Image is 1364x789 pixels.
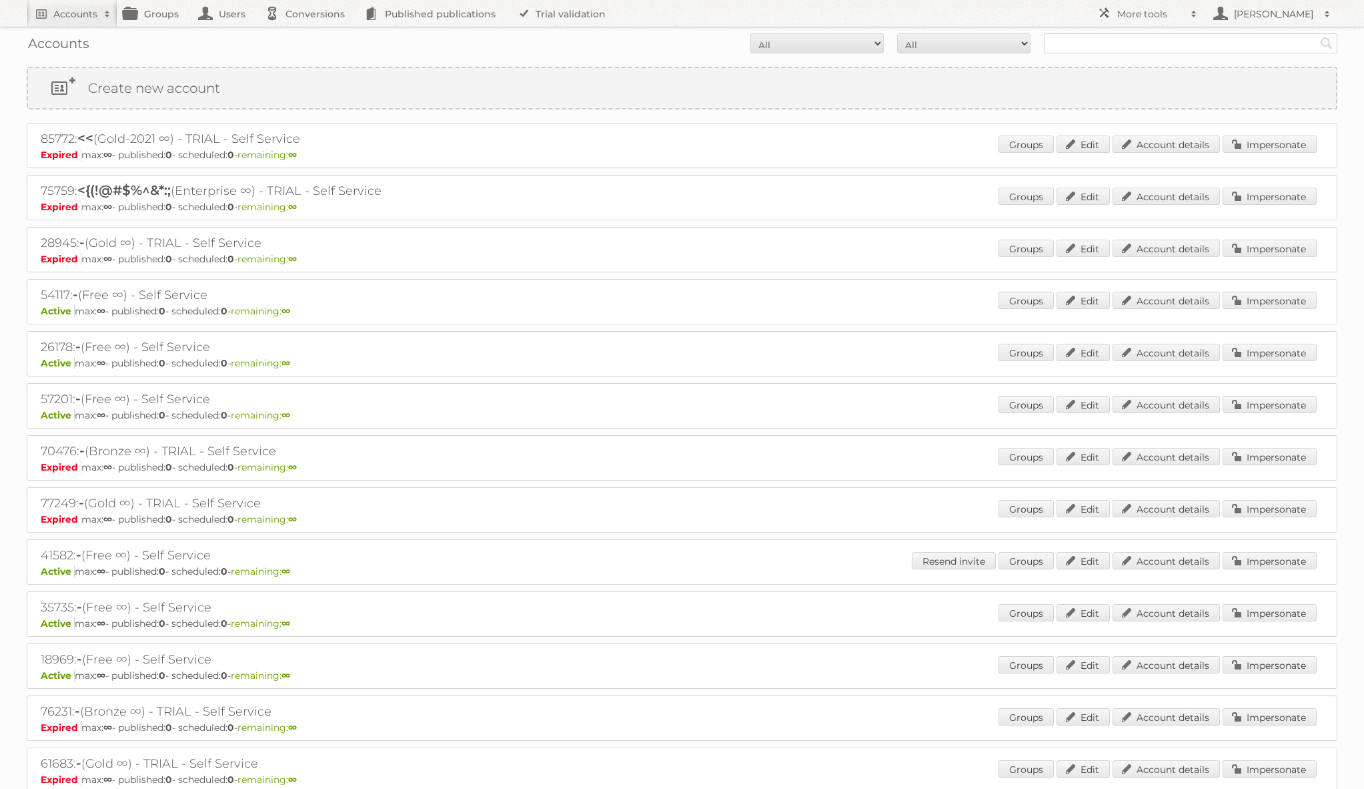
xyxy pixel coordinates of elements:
span: remaining: [237,513,297,525]
a: Impersonate [1223,500,1317,517]
a: Edit [1057,552,1110,569]
strong: ∞ [288,149,297,161]
h2: Accounts [53,7,97,21]
span: remaining: [231,565,290,577]
strong: ∞ [288,513,297,525]
a: Account details [1113,136,1220,153]
span: remaining: [237,722,297,734]
a: Edit [1057,500,1110,517]
span: - [75,338,81,354]
strong: ∞ [281,670,290,682]
a: Edit [1057,292,1110,309]
a: Groups [998,344,1054,361]
span: Expired [41,253,81,265]
a: Impersonate [1223,344,1317,361]
strong: ∞ [103,461,112,473]
a: Groups [998,552,1054,569]
span: Active [41,409,75,421]
span: - [76,755,81,771]
span: remaining: [231,305,290,317]
strong: ∞ [288,722,297,734]
a: Create new account [28,68,1336,108]
strong: ∞ [103,722,112,734]
a: Impersonate [1223,188,1317,205]
strong: ∞ [281,357,290,369]
h2: 26178: (Free ∞) - Self Service [41,338,508,356]
a: Groups [998,188,1054,205]
strong: ∞ [281,409,290,421]
h2: More tools [1117,7,1184,21]
a: Edit [1057,656,1110,674]
strong: ∞ [97,670,105,682]
a: Account details [1113,500,1220,517]
span: - [73,286,78,302]
h2: 77249: (Gold ∞) - TRIAL - Self Service [41,495,508,512]
span: Active [41,617,75,629]
strong: ∞ [97,357,105,369]
a: Account details [1113,604,1220,621]
span: remaining: [237,461,297,473]
a: Impersonate [1223,708,1317,726]
a: Edit [1057,240,1110,257]
span: Active [41,357,75,369]
a: Groups [998,448,1054,465]
h2: 70476: (Bronze ∞) - TRIAL - Self Service [41,443,508,460]
h2: 18969: (Free ∞) - Self Service [41,651,508,668]
a: Account details [1113,188,1220,205]
p: max: - published: - scheduled: - [41,253,1323,265]
h2: [PERSON_NAME] [1231,7,1317,21]
a: Edit [1057,708,1110,726]
strong: ∞ [97,305,105,317]
a: Groups [998,708,1054,726]
p: max: - published: - scheduled: - [41,670,1323,682]
a: Edit [1057,344,1110,361]
span: Active [41,670,75,682]
a: Edit [1057,396,1110,413]
input: Search [1317,33,1337,53]
strong: 0 [159,617,165,629]
span: Expired [41,774,81,786]
span: Expired [41,149,81,161]
strong: ∞ [103,149,112,161]
a: Account details [1113,344,1220,361]
span: - [75,703,80,719]
strong: ∞ [103,774,112,786]
strong: 0 [227,149,234,161]
a: Groups [998,604,1054,621]
a: Groups [998,500,1054,517]
h2: 76231: (Bronze ∞) - TRIAL - Self Service [41,703,508,720]
h2: 54117: (Free ∞) - Self Service [41,286,508,304]
strong: ∞ [281,565,290,577]
span: - [77,651,82,667]
span: - [76,547,81,563]
strong: ∞ [288,461,297,473]
span: remaining: [231,357,290,369]
span: remaining: [231,617,290,629]
strong: 0 [165,461,172,473]
h2: 61683: (Gold ∞) - TRIAL - Self Service [41,755,508,772]
strong: 0 [165,513,172,525]
a: Groups [998,760,1054,778]
p: max: - published: - scheduled: - [41,149,1323,161]
strong: 0 [221,670,227,682]
span: Expired [41,461,81,473]
strong: ∞ [288,253,297,265]
strong: 0 [221,357,227,369]
strong: 0 [221,565,227,577]
a: Edit [1057,760,1110,778]
a: Account details [1113,448,1220,465]
span: remaining: [231,409,290,421]
strong: 0 [227,774,234,786]
strong: 0 [159,565,165,577]
span: remaining: [231,670,290,682]
a: Impersonate [1223,396,1317,413]
strong: 0 [221,617,227,629]
strong: 0 [159,670,165,682]
a: Impersonate [1223,448,1317,465]
span: - [75,390,81,407]
p: max: - published: - scheduled: - [41,357,1323,369]
a: Account details [1113,760,1220,778]
strong: ∞ [97,617,105,629]
strong: 0 [165,201,172,213]
strong: 0 [221,305,227,317]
